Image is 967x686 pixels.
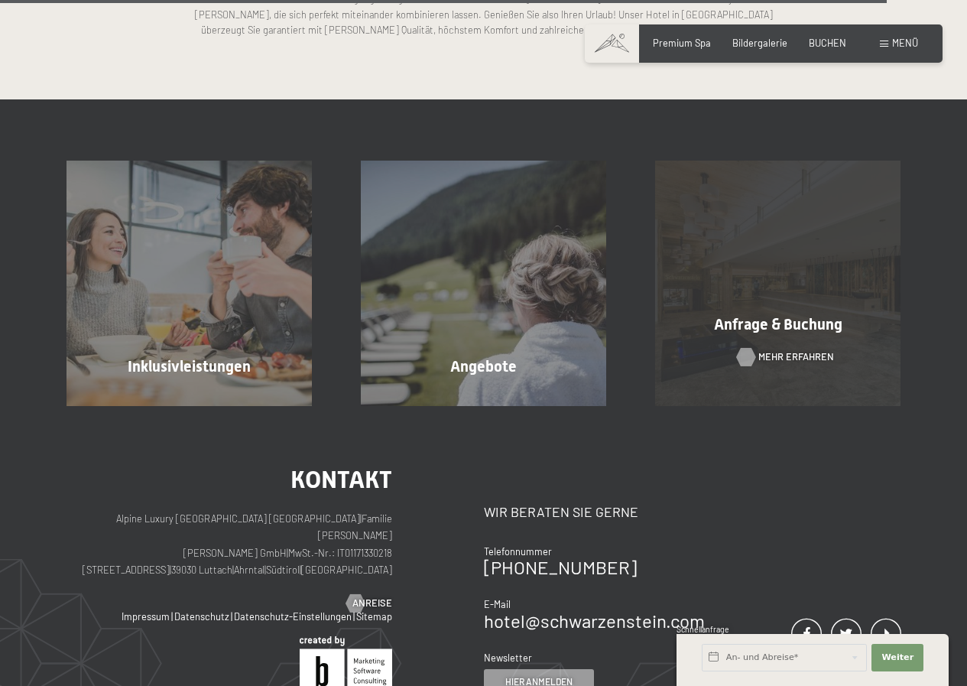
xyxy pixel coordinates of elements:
span: Inklusivleistungen [128,357,251,376]
a: Bildergalerie [732,37,787,49]
span: | [232,564,234,576]
span: Weiter [881,652,913,664]
button: Weiter [871,644,923,671]
a: hotel@schwarzenstein.com [484,610,705,632]
a: Impressum [122,610,170,623]
span: | [231,610,232,623]
a: Datenschutz [174,610,229,623]
span: Telefonnummer [484,545,552,558]
span: | [171,610,173,623]
span: Anreise [352,597,392,610]
p: Alpine Luxury [GEOGRAPHIC_DATA] [GEOGRAPHIC_DATA] Familie [PERSON_NAME] [PERSON_NAME] GmbH MwSt.-... [67,510,392,579]
span: | [264,564,266,576]
span: Kontakt [290,465,392,494]
span: | [300,564,301,576]
span: Schnellanfrage [677,625,729,634]
a: Sitemap [356,610,392,623]
span: Anfrage & Buchung [714,315,842,333]
span: | [287,547,288,559]
span: Menü [892,37,918,49]
span: Newsletter [484,652,532,664]
a: Anreise [346,597,392,610]
span: Angebote [450,357,517,376]
span: Wir beraten Sie gerne [484,503,638,520]
span: | [360,512,362,525]
a: Zimmer & Preise Inklusivleistungen [42,161,336,406]
a: Zimmer & Preise Anfrage & Buchung Mehr erfahren [631,161,925,406]
span: Mehr erfahren [758,350,834,364]
a: Datenschutz-Einstellungen [234,610,352,623]
a: Zimmer & Preise Angebote [336,161,631,406]
a: Premium Spa [653,37,711,49]
span: | [353,610,355,623]
span: E-Mail [484,598,511,610]
a: [PHONE_NUMBER] [484,556,637,578]
a: BUCHEN [809,37,846,49]
span: | [170,564,171,576]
